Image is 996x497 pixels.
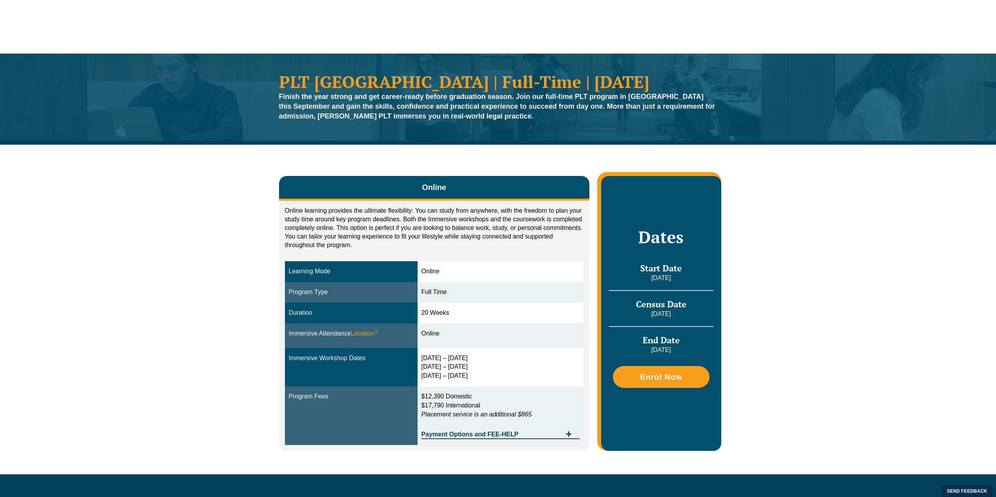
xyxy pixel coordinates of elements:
[289,354,414,363] div: Immersive Workshop Dates
[609,346,713,354] p: [DATE]
[613,366,709,388] a: Enrol Now
[374,329,379,334] sup: ⓘ
[422,182,446,193] span: Online
[636,298,686,310] span: Census Date
[285,206,584,249] p: Online learning provides the ultimate flexibility: You can study from anywhere, with the freedom ...
[351,329,379,338] span: Location
[609,310,713,318] p: [DATE]
[421,411,532,418] em: Placement service is an additional $865
[279,73,717,90] h1: PLT [GEOGRAPHIC_DATA] | Full-Time | [DATE]
[421,431,562,438] span: Payment Options and FEE-HELP
[289,288,414,297] div: Program Type
[421,309,580,318] div: 20 Weeks
[640,262,682,274] span: Start Date
[421,393,472,400] span: $12,390 Domestic
[421,402,480,409] span: $17,790 International
[609,274,713,282] p: [DATE]
[289,267,414,276] div: Learning Mode
[609,227,713,247] h2: Dates
[279,176,590,450] div: Tabs. Open items with Enter or Space, close with Escape and navigate using the Arrow keys.
[421,354,580,381] div: [DATE] – [DATE] [DATE] – [DATE] [DATE] – [DATE]
[289,392,414,401] div: Program Fees
[643,334,680,346] span: End Date
[421,267,580,276] div: Online
[279,93,715,120] strong: Finish the year strong and get career-ready before graduation season. Join our full-time PLT prog...
[421,329,580,338] div: Online
[289,309,414,318] div: Duration
[640,373,682,381] span: Enrol Now
[289,329,414,338] div: Immersive Attendance
[421,288,580,297] div: Full Time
